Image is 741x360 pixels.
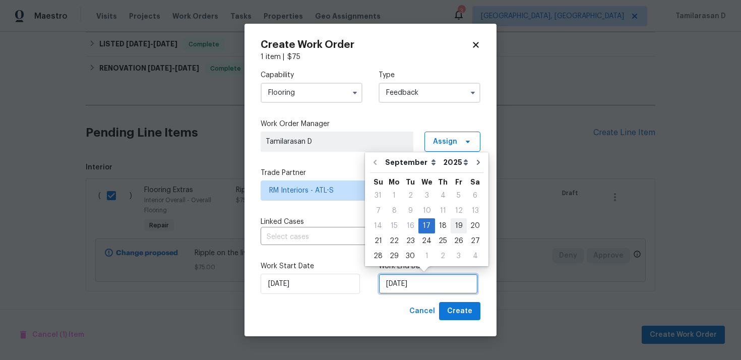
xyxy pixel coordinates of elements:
abbr: Tuesday [406,178,415,186]
div: 21 [370,234,386,248]
div: 13 [467,204,483,218]
abbr: Monday [389,178,400,186]
button: Show options [467,87,479,99]
div: 17 [418,219,435,233]
div: 11 [435,204,451,218]
abbr: Saturday [470,178,480,186]
div: 4 [467,249,483,263]
div: Sat Oct 04 2025 [467,249,483,264]
abbr: Wednesday [421,178,433,186]
button: Create [439,302,480,321]
div: 3 [418,189,435,203]
select: Month [383,155,441,170]
div: Thu Sep 11 2025 [435,203,451,218]
span: Cancel [409,305,435,318]
div: 20 [467,219,483,233]
div: Tue Sep 30 2025 [402,249,418,264]
div: Wed Oct 01 2025 [418,249,435,264]
div: Mon Sep 29 2025 [386,249,402,264]
label: Type [379,70,480,80]
abbr: Friday [455,178,462,186]
div: 2 [435,249,451,263]
span: Assign [433,137,457,147]
div: 23 [402,234,418,248]
div: 27 [467,234,483,248]
div: Wed Sep 24 2025 [418,233,435,249]
div: Fri Oct 03 2025 [451,249,467,264]
button: Go to next month [471,152,486,172]
div: Tue Sep 16 2025 [402,218,418,233]
div: Fri Sep 12 2025 [451,203,467,218]
input: M/D/YYYY [379,274,478,294]
div: 24 [418,234,435,248]
div: 31 [370,189,386,203]
div: Wed Sep 10 2025 [418,203,435,218]
div: Mon Sep 15 2025 [386,218,402,233]
div: Sun Sep 28 2025 [370,249,386,264]
div: Thu Sep 04 2025 [435,188,451,203]
div: Sat Sep 27 2025 [467,233,483,249]
select: Year [441,155,471,170]
div: 2 [402,189,418,203]
input: Select... [379,83,480,103]
abbr: Thursday [438,178,448,186]
div: 5 [451,189,467,203]
input: Select... [261,83,362,103]
div: 1 [386,189,402,203]
div: Fri Sep 19 2025 [451,218,467,233]
div: Wed Sep 03 2025 [418,188,435,203]
label: Work Order Manager [261,119,480,129]
div: 1 [418,249,435,263]
div: 29 [386,249,402,263]
h2: Create Work Order [261,40,471,50]
div: 15 [386,219,402,233]
div: 22 [386,234,402,248]
div: 18 [435,219,451,233]
div: Thu Oct 02 2025 [435,249,451,264]
div: Sun Sep 07 2025 [370,203,386,218]
div: 19 [451,219,467,233]
div: Sat Sep 06 2025 [467,188,483,203]
div: 8 [386,204,402,218]
div: 4 [435,189,451,203]
div: 16 [402,219,418,233]
span: Linked Cases [261,217,304,227]
button: Cancel [405,302,439,321]
div: Sun Sep 21 2025 [370,233,386,249]
div: Thu Sep 25 2025 [435,233,451,249]
label: Work Start Date [261,261,362,271]
div: 10 [418,204,435,218]
label: Trade Partner [261,168,480,178]
div: Fri Sep 05 2025 [451,188,467,203]
div: 3 [451,249,467,263]
button: Show options [349,87,361,99]
div: Sat Sep 20 2025 [467,218,483,233]
div: 1 item | [261,52,480,62]
div: 26 [451,234,467,248]
div: Thu Sep 18 2025 [435,218,451,233]
div: Mon Sep 01 2025 [386,188,402,203]
span: $ 75 [287,53,300,61]
button: Go to previous month [367,152,383,172]
div: 9 [402,204,418,218]
span: RM Interiors - ATL-S [269,186,457,196]
div: Sun Aug 31 2025 [370,188,386,203]
div: Fri Sep 26 2025 [451,233,467,249]
div: 6 [467,189,483,203]
input: Select cases [261,229,452,245]
div: 25 [435,234,451,248]
div: Sat Sep 13 2025 [467,203,483,218]
div: Wed Sep 17 2025 [418,218,435,233]
span: Tamilarasan D [266,137,408,147]
div: Mon Sep 22 2025 [386,233,402,249]
div: Mon Sep 08 2025 [386,203,402,218]
div: 7 [370,204,386,218]
div: 12 [451,204,467,218]
div: 14 [370,219,386,233]
div: Tue Sep 09 2025 [402,203,418,218]
input: M/D/YYYY [261,274,360,294]
div: Sun Sep 14 2025 [370,218,386,233]
div: Tue Sep 02 2025 [402,188,418,203]
div: 30 [402,249,418,263]
span: Create [447,305,472,318]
